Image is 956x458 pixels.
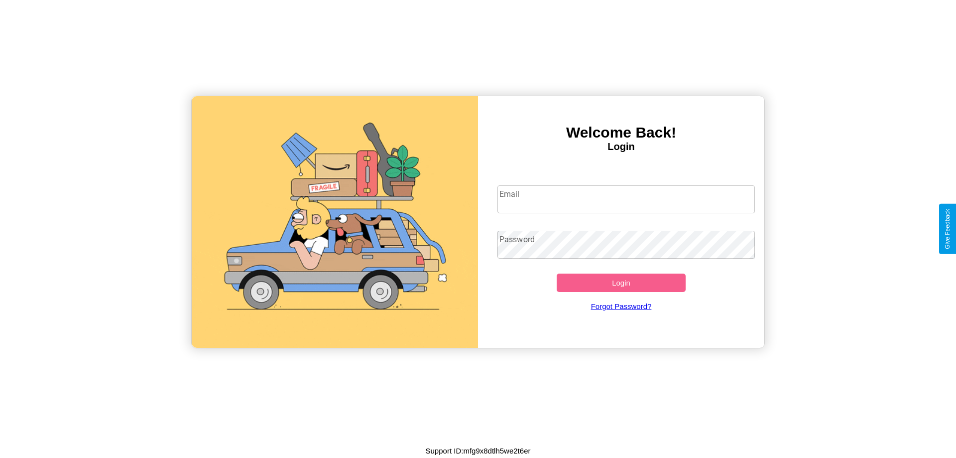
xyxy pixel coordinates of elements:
[557,274,686,292] button: Login
[478,141,764,153] h4: Login
[192,96,478,348] img: gif
[944,209,951,249] div: Give Feedback
[478,124,764,141] h3: Welcome Back!
[426,444,531,458] p: Support ID: mfg9x8dtlh5we2t6er
[492,292,750,320] a: Forgot Password?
